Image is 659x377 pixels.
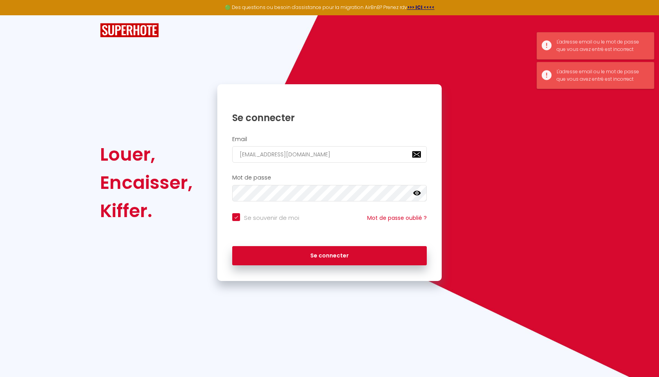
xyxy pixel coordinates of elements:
input: Ton Email [232,146,427,163]
button: Se connecter [232,246,427,266]
div: L'adresse email ou le mot de passe que vous avez entré est incorrect [557,38,646,53]
img: SuperHote logo [100,23,159,38]
div: Louer, [100,140,193,169]
h2: Email [232,136,427,143]
div: Encaisser, [100,169,193,197]
div: L'adresse email ou le mot de passe que vous avez entré est incorrect [557,68,646,83]
div: Kiffer. [100,197,193,225]
a: Mot de passe oublié ? [367,214,427,222]
a: >>> ICI <<<< [407,4,435,11]
h1: Se connecter [232,112,427,124]
h2: Mot de passe [232,174,427,181]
